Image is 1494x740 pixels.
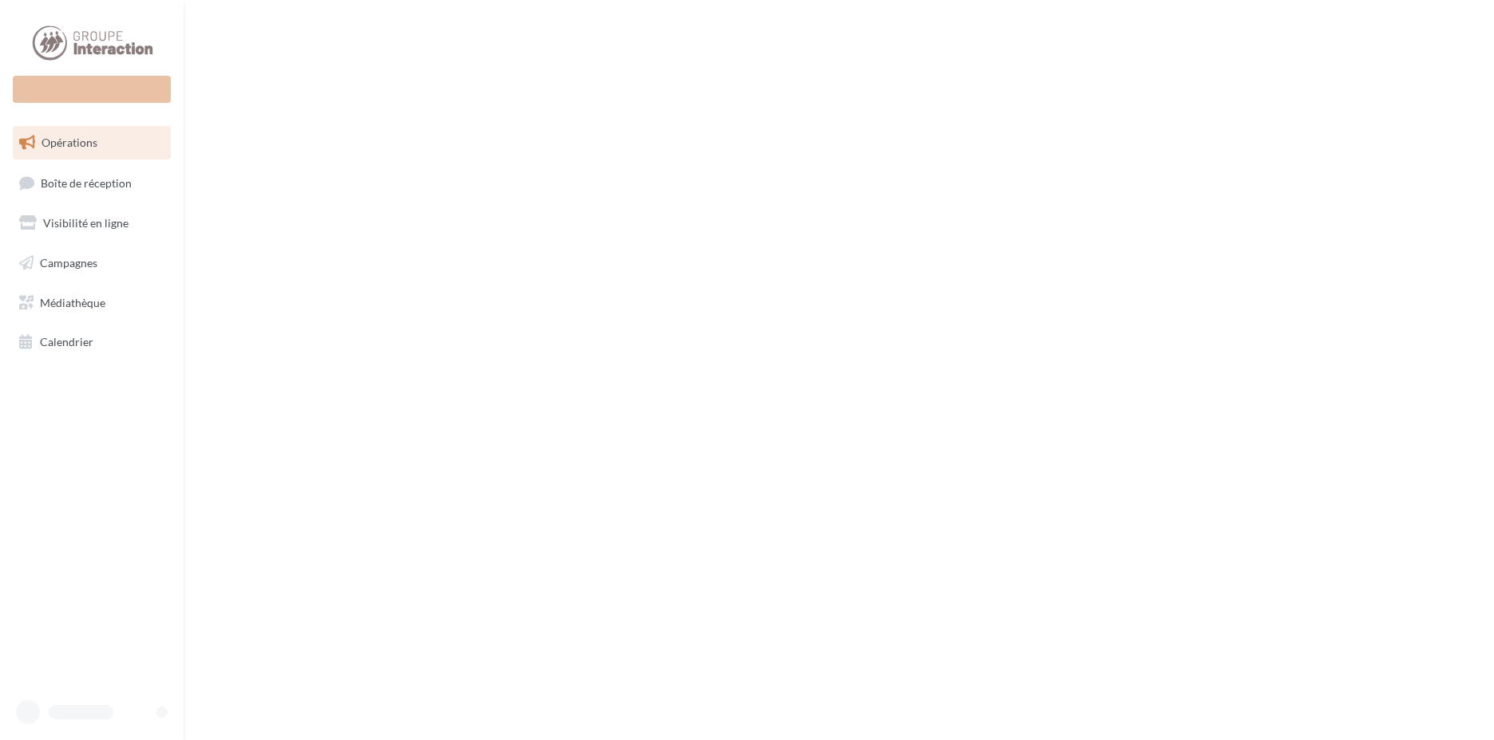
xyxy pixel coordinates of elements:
[40,295,105,309] span: Médiathèque
[41,136,97,149] span: Opérations
[10,126,174,159] a: Opérations
[40,256,97,270] span: Campagnes
[10,286,174,320] a: Médiathèque
[13,76,171,103] div: Nouvelle campagne
[43,216,128,230] span: Visibilité en ligne
[10,207,174,240] a: Visibilité en ligne
[10,166,174,200] a: Boîte de réception
[10,246,174,280] a: Campagnes
[10,325,174,359] a: Calendrier
[40,335,93,348] span: Calendrier
[41,175,132,189] span: Boîte de réception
